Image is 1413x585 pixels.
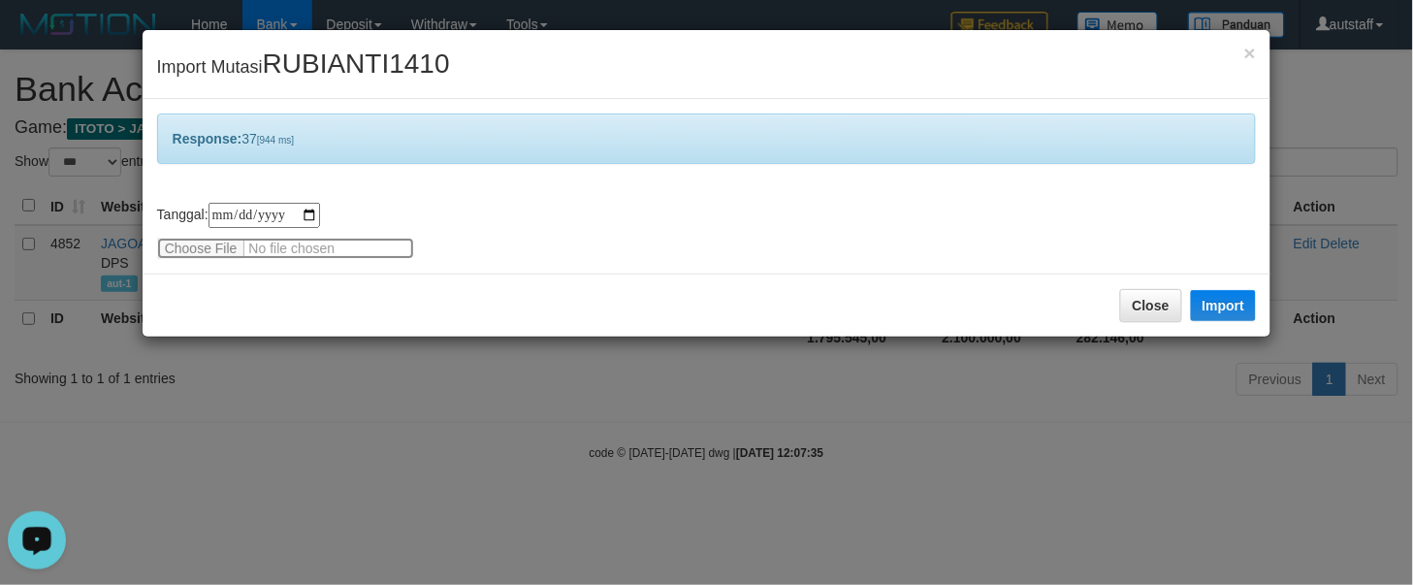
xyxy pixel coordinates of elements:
span: RUBIANTI1410 [263,49,450,79]
b: Response: [173,131,242,146]
div: Tanggal: [157,203,1257,259]
span: Import Mutasi [157,57,450,77]
button: Import [1191,290,1257,321]
span: [944 ms] [257,135,294,146]
button: Close [1120,289,1182,322]
button: Open LiveChat chat widget [8,8,66,66]
button: Close [1244,43,1256,63]
div: 37 [157,114,1257,164]
span: × [1244,42,1256,64]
